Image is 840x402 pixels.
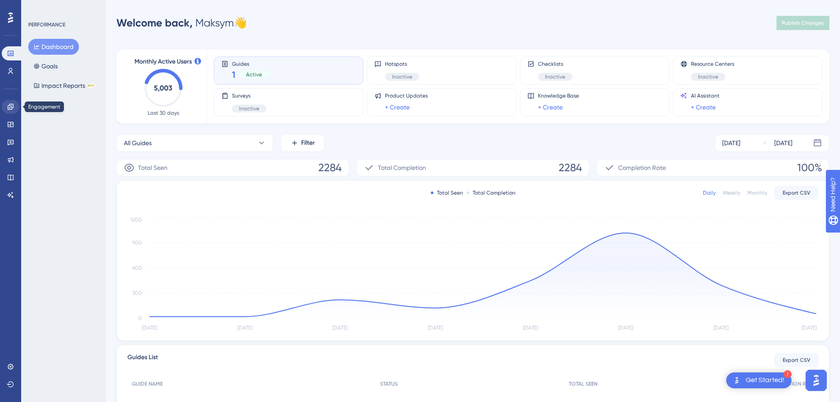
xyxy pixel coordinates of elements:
span: Knowledge Base [538,92,579,99]
div: Daily [703,189,716,196]
tspan: [DATE] [428,325,443,331]
tspan: 300 [132,290,142,296]
span: Total Seen [138,162,168,173]
tspan: 900 [132,240,142,246]
span: Checklists [538,60,572,68]
span: Inactive [698,73,718,80]
span: Need Help? [21,2,55,13]
span: Inactive [239,105,259,112]
div: 1 [784,370,791,378]
button: Publish Changes [777,16,829,30]
a: + Create [538,102,563,113]
span: Export CSV [783,357,810,364]
span: GUIDE NAME [132,380,163,387]
span: Active [246,71,262,78]
div: Open Get Started! checklist, remaining modules: 1 [726,372,791,388]
tspan: [DATE] [237,325,252,331]
a: + Create [691,102,716,113]
span: 1 [232,68,235,81]
tspan: 1200 [131,217,142,223]
span: COMPLETION RATE [768,380,814,387]
button: Filter [280,134,325,152]
div: PERFORMANCE [28,21,65,28]
tspan: 0 [138,315,142,321]
span: Guides List [127,352,158,368]
div: [DATE] [774,138,792,148]
div: Maksym 👋 [116,16,247,30]
div: [DATE] [722,138,740,148]
span: Total Completion [378,162,426,173]
tspan: [DATE] [332,325,347,331]
span: 100% [797,161,822,175]
tspan: [DATE] [523,325,538,331]
div: BETA [87,83,95,88]
button: Export CSV [774,353,818,367]
span: Surveys [232,92,266,99]
span: Inactive [545,73,565,80]
span: STATUS [380,380,398,387]
tspan: [DATE] [142,325,157,331]
span: Product Updates [385,92,428,99]
button: Impact ReportsBETA [28,78,100,94]
div: Total Completion [467,189,515,196]
text: 5,003 [154,84,172,92]
div: Total Seen [431,189,463,196]
button: Export CSV [774,186,818,200]
iframe: UserGuiding AI Assistant Launcher [803,367,829,394]
span: AI Assistant [691,92,720,99]
div: Monthly [747,189,767,196]
button: Dashboard [28,39,79,55]
button: Goals [28,58,63,74]
div: Get Started! [746,376,784,385]
span: Completion Rate [618,162,666,173]
tspan: [DATE] [802,325,817,331]
span: Hotspots [385,60,419,68]
span: All Guides [124,138,152,148]
span: TOTAL SEEN [569,380,597,387]
span: Guides [232,60,269,67]
span: Publish Changes [782,19,824,26]
span: Last 30 days [148,109,179,116]
span: Welcome back, [116,16,193,29]
span: 2284 [559,161,582,175]
tspan: [DATE] [618,325,633,331]
tspan: 600 [132,265,142,271]
span: 2284 [318,161,342,175]
button: All Guides [116,134,273,152]
span: Resource Centers [691,60,734,68]
a: + Create [385,102,410,113]
div: Weekly [723,189,740,196]
span: Export CSV [783,189,810,196]
img: launcher-image-alternative-text [732,375,742,386]
span: Filter [301,138,315,148]
span: Inactive [392,73,412,80]
span: Monthly Active Users [134,56,192,67]
tspan: [DATE] [713,325,728,331]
